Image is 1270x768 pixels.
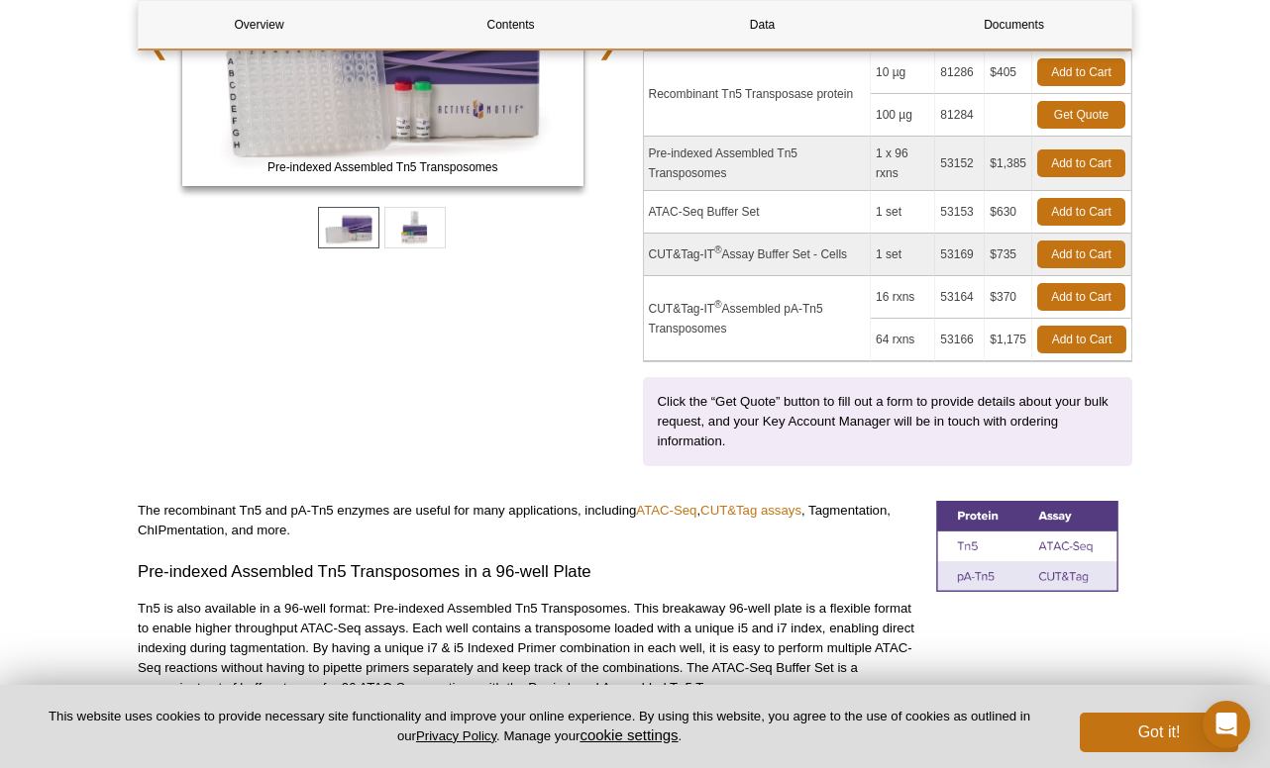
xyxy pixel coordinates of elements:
[1037,198,1125,226] a: Add to Cart
[1037,240,1125,268] a: Add to Cart
[138,560,921,584] h3: Pre-indexed Assembled Tn5 Transposomes in a 96-well Plate
[642,1,883,48] a: Data
[1037,149,1125,177] a: Add to Cart
[871,137,935,191] td: 1 x 96 rxns
[644,137,871,191] td: Pre-indexed Assembled Tn5 Transposomes
[580,726,678,743] button: cookie settings
[871,276,935,319] td: 16 rxns
[985,234,1032,276] td: $735
[644,51,871,137] td: Recombinant Tn5 Transposase protein
[985,276,1032,319] td: $370
[139,1,379,48] a: Overview
[871,51,935,94] td: 10 µg
[1037,283,1125,311] a: Add to Cart
[935,319,985,361] td: 53166
[644,276,871,361] td: CUT&Tag-IT Assembled pA-Tn5 Transposomes
[985,191,1032,234] td: $630
[186,157,579,177] span: Pre-indexed Assembled Tn5 Transposomes
[1037,58,1125,86] a: Add to Cart
[936,501,1118,592] img: Tn5 and pA-Tn5 comparison table
[138,501,921,540] p: The recombinant Tn5 and pA-Tn5 enzymes are useful for many applications, including , , Tagmentati...
[700,503,801,518] a: CUT&Tag assays
[714,299,721,310] sup: ®
[138,599,921,698] p: Tn5 is also available in a 96-well format: Pre-indexed Assembled Tn5 Transposomes. This breakaway...
[636,503,696,518] a: ATAC-Seq
[32,708,1047,745] p: This website uses cookies to provide necessary site functionality and improve your online experie...
[935,191,985,234] td: 53153
[390,1,631,48] a: Contents
[714,244,721,255] sup: ®
[658,392,1118,451] p: Click the “Get Quote” button to fill out a form to provide details about your bulk request, and y...
[985,51,1032,94] td: $405
[871,234,935,276] td: 1 set
[935,234,985,276] td: 53169
[1080,713,1238,752] button: Got it!
[644,234,871,276] td: CUT&Tag-IT Assay Buffer Set - Cells
[1037,326,1126,353] a: Add to Cart
[935,94,985,137] td: 81284
[871,94,935,137] td: 100 µg
[935,276,985,319] td: 53164
[935,137,985,191] td: 53152
[416,728,496,743] a: Privacy Policy
[871,319,935,361] td: 64 rxns
[935,51,985,94] td: 81286
[644,191,871,234] td: ATAC-Seq Buffer Set
[871,191,935,234] td: 1 set
[1203,701,1250,748] div: Open Intercom Messenger
[1037,101,1125,129] a: Get Quote
[985,137,1032,191] td: $1,385
[985,319,1032,361] td: $1,175
[894,1,1134,48] a: Documents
